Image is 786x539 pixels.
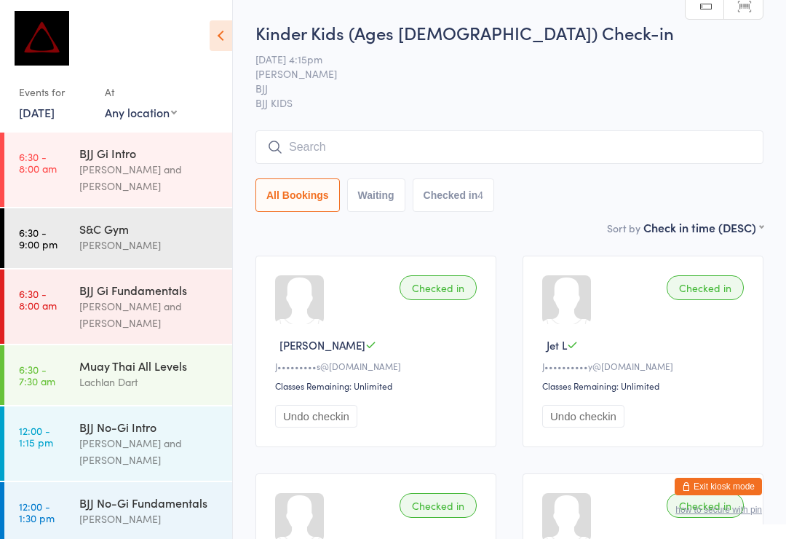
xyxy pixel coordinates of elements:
div: Lachlan Dart [79,374,220,390]
time: 6:30 - 8:00 am [19,288,57,311]
time: 6:30 - 8:00 am [19,151,57,174]
div: [PERSON_NAME] and [PERSON_NAME] [79,298,220,331]
div: J••••••••••y@[DOMAIN_NAME] [542,360,748,372]
div: [PERSON_NAME] [79,511,220,527]
button: Checked in4 [413,178,495,212]
button: Undo checkin [275,405,357,428]
div: Checked in [400,493,477,518]
button: Waiting [347,178,405,212]
div: [PERSON_NAME] [79,237,220,253]
div: Any location [105,104,177,120]
div: [PERSON_NAME] and [PERSON_NAME] [79,161,220,194]
a: [DATE] [19,104,55,120]
label: Sort by [607,221,640,235]
a: 6:30 -7:30 amMuay Thai All LevelsLachlan Dart [4,345,232,405]
div: BJJ Gi Intro [79,145,220,161]
div: S&C Gym [79,221,220,237]
div: BJJ Gi Fundamentals [79,282,220,298]
div: Classes Remaining: Unlimited [275,379,481,392]
button: how to secure with pin [675,505,762,515]
div: At [105,80,177,104]
button: All Bookings [255,178,340,212]
time: 12:00 - 1:15 pm [19,425,53,448]
div: Events for [19,80,90,104]
span: [DATE] 4:15pm [255,52,741,66]
a: 6:30 -9:00 pmS&C Gym[PERSON_NAME] [4,208,232,268]
time: 6:30 - 9:00 pm [19,227,57,250]
button: Exit kiosk mode [675,478,762,495]
a: 6:30 -8:00 amBJJ Gi Intro[PERSON_NAME] and [PERSON_NAME] [4,133,232,207]
span: [PERSON_NAME] [255,66,741,81]
div: Checked in [667,275,744,300]
div: BJJ No-Gi Intro [79,419,220,435]
div: Muay Thai All Levels [79,358,220,374]
time: 12:00 - 1:30 pm [19,500,55,524]
a: 6:30 -8:00 amBJJ Gi Fundamentals[PERSON_NAME] and [PERSON_NAME] [4,269,232,344]
div: J•••••••••s@[DOMAIN_NAME] [275,360,481,372]
input: Search [255,130,763,164]
img: Dominance MMA Abbotsford [15,11,69,66]
div: Checked in [400,275,477,300]
div: [PERSON_NAME] and [PERSON_NAME] [79,435,220,468]
time: 6:30 - 7:30 am [19,363,55,387]
span: Jet L [547,337,567,353]
a: 12:00 -1:15 pmBJJ No-Gi Intro[PERSON_NAME] and [PERSON_NAME] [4,406,232,481]
span: [PERSON_NAME] [279,337,365,353]
div: Classes Remaining: Unlimited [542,379,748,392]
button: Undo checkin [542,405,624,428]
div: Checked in [667,493,744,518]
span: BJJ KIDS [255,95,763,110]
div: Check in time (DESC) [643,219,763,235]
h2: Kinder Kids (Ages [DEMOGRAPHIC_DATA]) Check-in [255,20,763,44]
div: BJJ No-Gi Fundamentals [79,495,220,511]
div: 4 [477,189,483,201]
span: BJJ [255,81,741,95]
